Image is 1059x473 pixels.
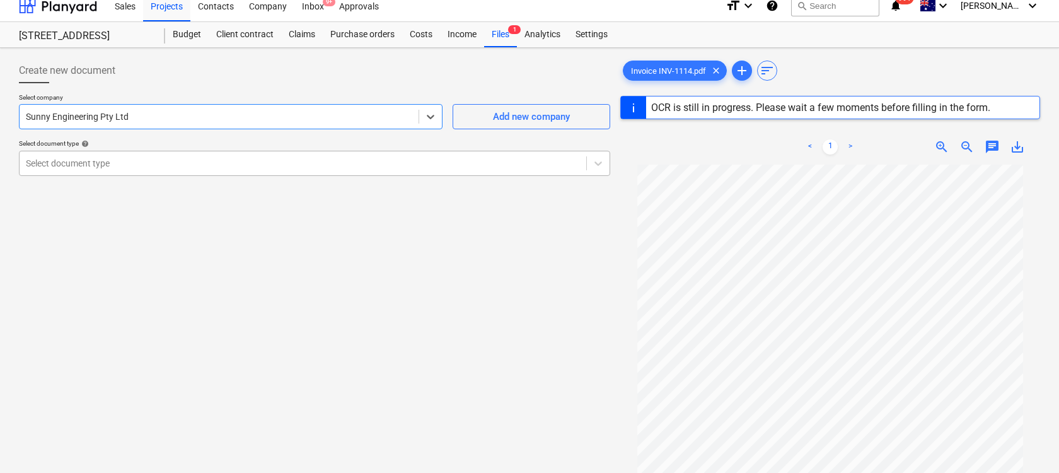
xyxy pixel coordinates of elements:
[985,139,1000,155] span: chat
[19,139,610,148] div: Select document type
[165,22,209,47] a: Budget
[961,1,1024,11] span: [PERSON_NAME]
[843,139,858,155] a: Next page
[402,22,440,47] a: Costs
[651,102,990,114] div: OCR is still in progress. Please wait a few moments before filling in the form.
[760,63,775,78] span: sort
[734,63,749,78] span: add
[934,139,949,155] span: zoom_in
[623,66,714,76] span: Invoice INV-1114.pdf
[996,412,1059,473] iframe: Chat Widget
[453,104,610,129] button: Add new company
[19,93,443,104] p: Select company
[623,61,727,81] div: Invoice INV-1114.pdf
[797,1,807,11] span: search
[568,22,615,47] a: Settings
[281,22,323,47] a: Claims
[79,140,89,148] span: help
[484,22,517,47] div: Files
[493,108,570,125] div: Add new company
[19,63,115,78] span: Create new document
[517,22,568,47] a: Analytics
[823,139,838,155] a: Page 1 is your current page
[323,22,402,47] a: Purchase orders
[959,139,975,155] span: zoom_out
[1010,139,1025,155] span: save_alt
[19,30,150,43] div: [STREET_ADDRESS]
[709,63,724,78] span: clear
[484,22,517,47] a: Files1
[209,22,281,47] a: Client contract
[508,25,521,34] span: 1
[440,22,484,47] a: Income
[802,139,818,155] a: Previous page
